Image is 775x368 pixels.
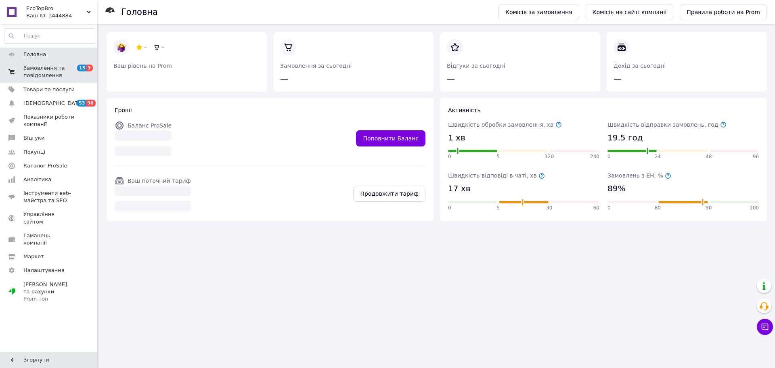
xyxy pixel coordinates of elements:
[23,253,44,260] span: Маркет
[356,130,425,146] a: Поповнити Баланс
[448,205,451,211] span: 0
[607,121,727,128] span: Швидкість відправки замовлень, год
[144,44,147,50] span: –
[128,122,172,129] span: Баланс ProSale
[655,153,661,160] span: 24
[545,153,554,160] span: 120
[750,205,759,211] span: 100
[128,178,191,184] span: Ваш поточний тариф
[23,232,75,247] span: Гаманець компанії
[77,100,86,107] span: 53
[497,205,500,211] span: 5
[706,205,712,211] span: 90
[23,211,75,225] span: Управління сайтом
[753,153,759,160] span: 96
[448,132,465,144] span: 1 хв
[86,100,95,107] span: 98
[86,65,93,71] span: 3
[448,172,545,179] span: Швидкість відповіді в чаті, хв
[586,4,674,20] a: Комісія на сайті компанії
[593,205,599,211] span: 60
[26,12,97,19] div: Ваш ID: 3444884
[4,29,95,43] input: Пошук
[607,205,611,211] span: 0
[757,319,773,335] button: Чат з покупцем
[353,186,425,202] a: Продовжити тариф
[26,5,87,12] span: EcoTopBro
[115,107,132,113] span: Гроші
[655,205,661,211] span: 80
[23,113,75,128] span: Показники роботи компанії
[607,183,625,194] span: 89%
[448,153,451,160] span: 0
[680,4,767,20] a: Правила роботи на Prom
[23,267,65,274] span: Налаштування
[161,44,164,50] span: –
[448,107,481,113] span: Активність
[499,4,579,20] a: Комісія за замовлення
[23,51,46,58] span: Головна
[23,281,75,303] span: [PERSON_NAME] та рахунки
[607,132,643,144] span: 19.5 год
[121,7,158,17] h1: Головна
[23,148,45,156] span: Покупці
[23,176,51,183] span: Аналітика
[23,295,75,303] div: Prom топ
[23,65,75,79] span: Замовлення та повідомлення
[590,153,599,160] span: 240
[23,162,67,169] span: Каталог ProSale
[23,190,75,204] span: Інструменти веб-майстра та SEO
[448,121,562,128] span: Швидкість обробки замовлення, хв
[607,153,611,160] span: 0
[607,172,671,179] span: Замовлень з ЕН, %
[448,183,470,194] span: 17 хв
[23,134,44,142] span: Відгуки
[23,86,75,93] span: Товари та послуги
[706,153,712,160] span: 48
[546,205,552,211] span: 30
[77,65,86,71] span: 15
[23,100,83,107] span: [DEMOGRAPHIC_DATA]
[497,153,500,160] span: 5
